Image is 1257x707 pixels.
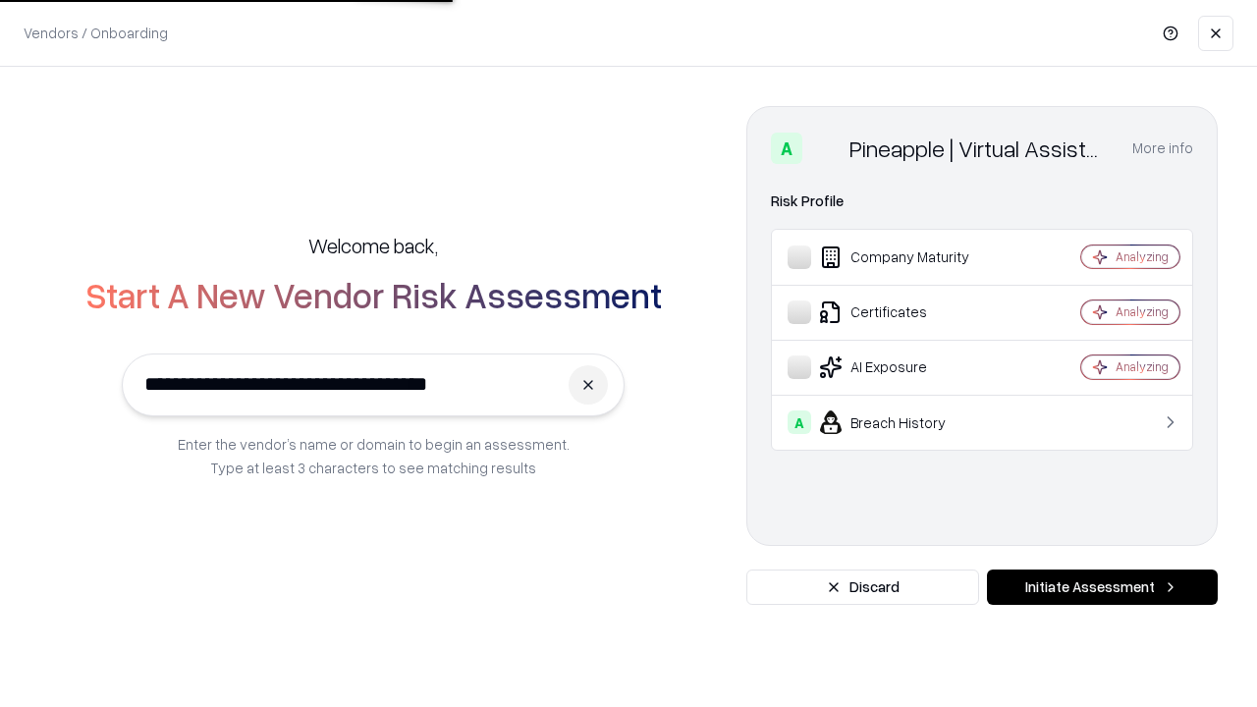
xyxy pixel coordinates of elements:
[1116,303,1169,320] div: Analyzing
[849,133,1109,164] div: Pineapple | Virtual Assistant Agency
[788,245,1022,269] div: Company Maturity
[308,232,438,259] h5: Welcome back,
[24,23,168,43] p: Vendors / Onboarding
[788,410,1022,434] div: Breach History
[1116,248,1169,265] div: Analyzing
[987,570,1218,605] button: Initiate Assessment
[788,300,1022,324] div: Certificates
[1132,131,1193,166] button: More info
[771,133,802,164] div: A
[771,190,1193,213] div: Risk Profile
[810,133,842,164] img: Pineapple | Virtual Assistant Agency
[788,355,1022,379] div: AI Exposure
[1116,358,1169,375] div: Analyzing
[788,410,811,434] div: A
[746,570,979,605] button: Discard
[178,432,570,479] p: Enter the vendor’s name or domain to begin an assessment. Type at least 3 characters to see match...
[85,275,662,314] h2: Start A New Vendor Risk Assessment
